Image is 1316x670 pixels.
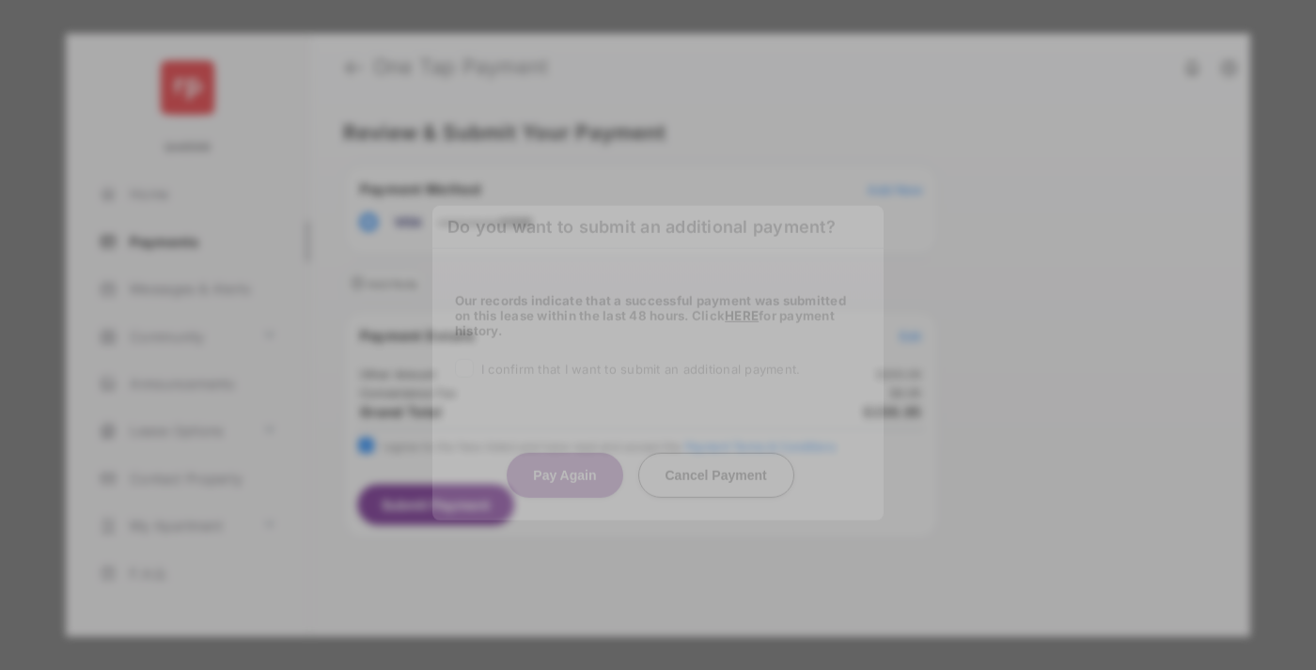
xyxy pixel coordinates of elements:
h5: Our records indicate that a successful payment was submitted on this lease within the last 48 hou... [455,292,861,337]
h6: Do you want to submit an additional payment? [432,206,884,249]
a: HERE [725,307,759,322]
button: Cancel Payment [638,452,794,497]
span: I confirm that I want to submit an additional payment. [481,361,800,376]
button: Pay Again [507,452,622,497]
